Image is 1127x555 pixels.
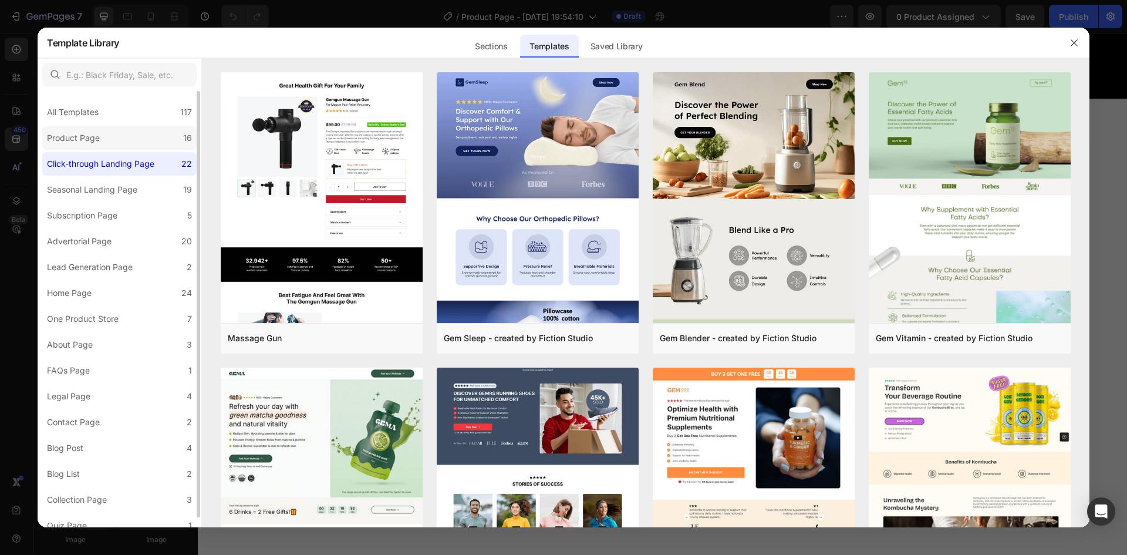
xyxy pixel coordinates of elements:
[183,131,192,145] div: 16
[354,23,406,42] div: Reviews
[180,105,192,119] div: 117
[181,157,192,171] div: 22
[1087,497,1115,526] div: Open Intercom Messenger
[183,183,192,197] div: 19
[187,467,192,481] div: 2
[187,441,192,455] div: 4
[47,105,99,119] div: All Templates
[187,389,192,403] div: 4
[188,519,192,533] div: 1
[220,16,321,49] a: Description
[465,35,517,58] div: Sections
[187,493,192,507] div: 3
[47,493,107,507] div: Collection Page
[47,157,154,171] div: Click-through Landing Page
[187,338,192,352] div: 3
[444,331,593,345] div: Gem Sleep - created by Fiction Studio
[47,467,80,481] div: Blog List
[128,23,187,42] div: Overview
[228,331,282,345] div: Massage Gun
[202,445,280,482] p: Alleviate Aches & Pain
[181,234,192,248] div: 20
[740,26,781,40] div: Buy Now
[47,28,119,58] h2: Template Library
[47,260,133,274] div: Lead Generation Page
[281,356,649,410] p: Choose The Perfect Relaxing Gift To Pamper Your Family
[188,364,192,378] div: 1
[113,16,203,49] a: Overview
[581,35,652,58] div: Saved Library
[47,389,90,403] div: Legal Page
[47,415,100,429] div: Contact Page
[187,415,192,429] div: 2
[465,67,817,271] img: Alt Image
[290,447,323,480] img: Alt Image
[876,331,1032,345] div: Gem Vitamin - created by Fiction Studio
[235,23,306,42] div: Description
[47,234,112,248] div: Advertorial Page
[47,183,137,197] div: Seasonal Landing Page
[187,260,192,274] div: 2
[42,63,197,86] input: E.g.: Black Friday, Sale, etc.
[650,455,757,492] p: Promotes Circulation
[47,519,87,533] div: Quiz Page
[704,19,816,47] button: Buy Now
[520,35,578,58] div: Templates
[47,312,119,326] div: One Product Store
[606,456,639,489] img: Alt Image
[47,364,90,378] div: FAQs Page
[47,286,92,300] div: Home Page
[146,112,399,161] p: Blood Circulation And Relaxation Of The Body
[47,131,100,145] div: Product Page
[47,338,93,352] div: About Page
[47,208,117,223] div: Subscription Page
[611,45,671,52] p: No compare price
[181,286,192,300] div: 24
[339,16,421,49] a: Reviews
[573,9,686,40] h2: [PERSON_NAME] Réductrice
[47,441,83,455] div: Blog Post
[573,40,602,56] div: €29,99
[187,312,192,326] div: 7
[660,331,816,345] div: Gem Blender - created by Fiction Studio
[146,173,399,226] p: Massage guns increase blood flow, which shuttles nutrients into the muscle while also removing bl...
[187,208,192,223] div: 5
